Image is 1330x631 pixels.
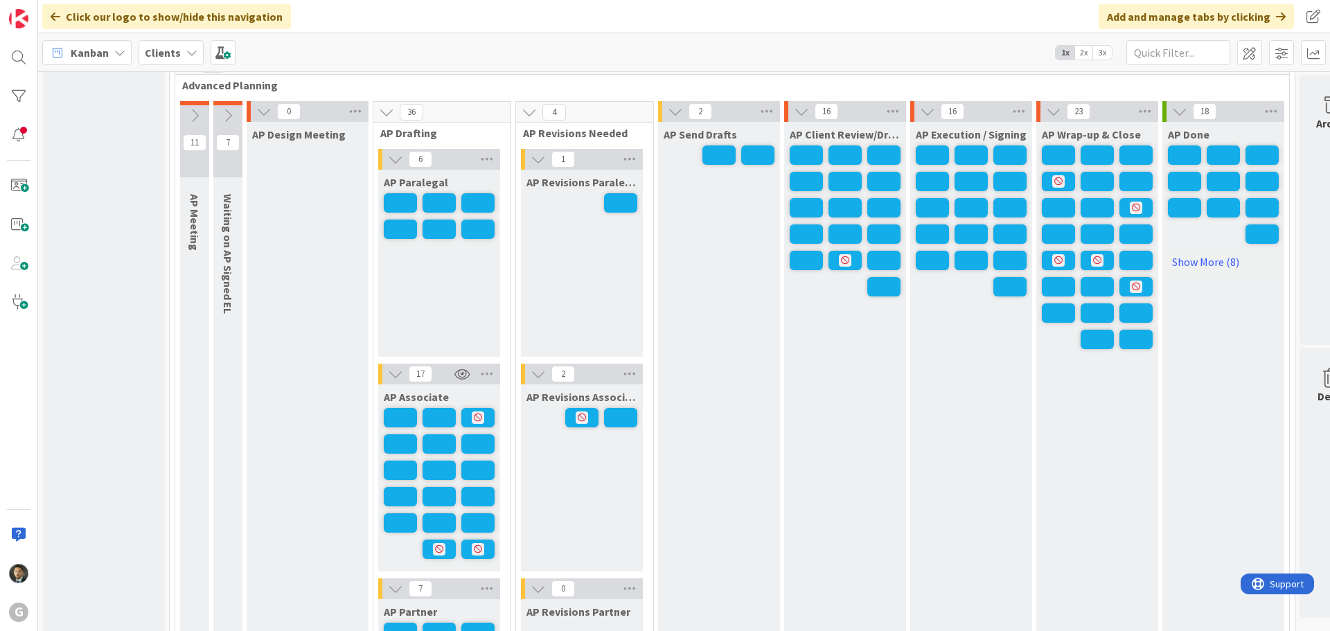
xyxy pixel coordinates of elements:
[9,564,28,583] img: CG
[400,104,423,121] span: 36
[1126,40,1230,65] input: Quick Filter...
[409,580,432,597] span: 7
[188,194,202,251] span: AP Meeting
[542,104,566,121] span: 4
[790,127,901,141] span: AP Client Review/Draft Review Meeting
[815,103,838,120] span: 16
[1042,127,1141,141] span: AP Wrap-up & Close
[1074,46,1093,60] span: 2x
[9,9,28,28] img: Visit kanbanzone.com
[664,127,737,141] span: AP Send Drafts
[523,126,636,140] span: AP Revisions Needed
[277,103,301,120] span: 0
[1099,4,1294,29] div: Add and manage tabs by clicking
[1067,103,1090,120] span: 23
[526,175,637,189] span: AP Revisions Paralegal
[252,127,346,141] span: AP Design Meeting
[551,366,575,382] span: 2
[221,194,235,314] span: Waiting on AP Signed EL
[551,580,575,597] span: 0
[526,605,630,619] span: AP Revisions Partner
[409,151,432,168] span: 6
[916,127,1027,141] span: AP Execution / Signing
[182,78,1272,92] span: Advanced Planning
[526,390,637,404] span: AP Revisions Associate
[216,134,240,151] span: 7
[145,46,181,60] b: Clients
[1056,46,1074,60] span: 1x
[941,103,964,120] span: 16
[384,175,448,189] span: AP Paralegal
[71,44,109,61] span: Kanban
[1168,251,1279,273] a: Show More (8)
[9,603,28,622] div: G
[42,4,291,29] div: Click our logo to show/hide this navigation
[384,605,437,619] span: AP Partner
[409,366,432,382] span: 17
[29,2,63,19] span: Support
[1168,127,1209,141] span: AP Done
[384,390,449,404] span: AP Associate
[551,151,575,168] span: 1
[183,134,206,151] span: 11
[1093,46,1112,60] span: 3x
[689,103,712,120] span: 2
[1193,103,1216,120] span: 18
[380,126,493,140] span: AP Drafting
